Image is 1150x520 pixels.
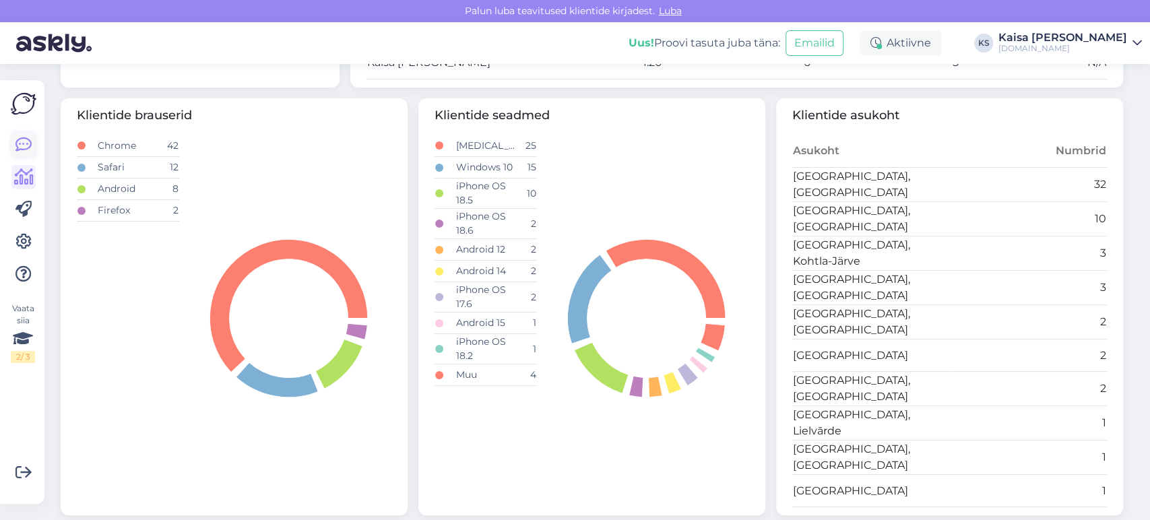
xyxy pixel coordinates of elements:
td: Windows 10 [455,157,516,178]
td: 1 [950,406,1108,441]
div: Aktiivne [860,31,942,55]
td: Muu [455,364,516,386]
td: [MEDICAL_DATA] [455,135,516,157]
td: 4 [517,364,537,386]
td: 2 [950,372,1108,406]
td: Android 12 [455,239,516,261]
td: [GEOGRAPHIC_DATA], [GEOGRAPHIC_DATA] [792,372,950,406]
th: Numbrid [950,135,1108,168]
a: Kaisa [PERSON_NAME][DOMAIN_NAME] [998,32,1142,54]
td: Safari [97,157,158,178]
td: 1 [950,475,1108,507]
td: [GEOGRAPHIC_DATA], Kohtla-Järve [792,236,950,271]
span: Klientide seadmed [435,106,749,125]
td: [GEOGRAPHIC_DATA], [GEOGRAPHIC_DATA] [792,441,950,475]
div: Proovi tasuta juba täna: [629,35,780,51]
td: 10 [950,202,1108,236]
td: 42 [159,135,179,157]
b: Uus! [629,36,654,49]
div: KS [974,34,993,53]
td: Chrome [97,135,158,157]
td: 2 [159,200,179,222]
td: Android [97,178,158,200]
td: 25 [517,135,537,157]
span: Klientide asukoht [792,106,1107,125]
td: 12 [159,157,179,178]
th: Asukoht [792,135,950,168]
td: 2 [517,239,537,261]
td: 8 [159,178,179,200]
td: [GEOGRAPHIC_DATA], [GEOGRAPHIC_DATA] [792,202,950,236]
td: iPhone OS 18.5 [455,178,516,209]
td: iPhone OS 18.2 [455,334,516,364]
td: 1 [517,313,537,334]
td: 1 [950,441,1108,475]
td: [GEOGRAPHIC_DATA], [GEOGRAPHIC_DATA] [792,305,950,339]
td: 2 [950,339,1108,372]
td: 32 [950,168,1108,202]
div: 2 / 3 [11,351,35,363]
td: Android 15 [455,313,516,334]
td: 2 [950,305,1108,339]
span: Luba [655,5,686,17]
td: 2 [517,261,537,282]
td: iPhone OS 17.6 [455,282,516,313]
td: [GEOGRAPHIC_DATA], Lielvārde [792,406,950,441]
td: Firefox [97,200,158,222]
td: [GEOGRAPHIC_DATA], [GEOGRAPHIC_DATA] [792,168,950,202]
td: Android 14 [455,261,516,282]
td: iPhone OS 18.6 [455,209,516,239]
td: 1 [517,334,537,364]
td: 2 [517,209,537,239]
td: [GEOGRAPHIC_DATA], [GEOGRAPHIC_DATA] [792,271,950,305]
div: [DOMAIN_NAME] [998,43,1127,54]
td: 2 [517,282,537,313]
div: Vaata siia [11,302,35,363]
button: Emailid [786,30,843,56]
td: [GEOGRAPHIC_DATA] [792,339,950,372]
td: [GEOGRAPHIC_DATA] [792,475,950,507]
td: 10 [517,178,537,209]
td: 3 [950,271,1108,305]
td: 15 [517,157,537,178]
td: 3 [950,236,1108,271]
div: Kaisa [PERSON_NAME] [998,32,1127,43]
span: Klientide brauserid [77,106,391,125]
img: Askly Logo [11,91,36,117]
